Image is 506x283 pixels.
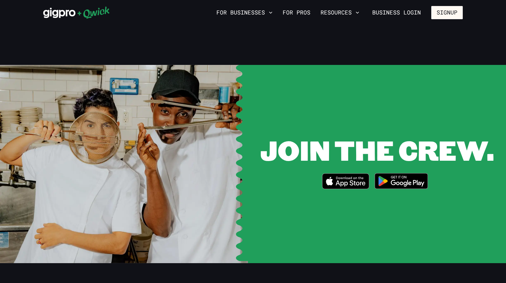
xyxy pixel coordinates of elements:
[214,7,275,18] button: For Businesses
[431,6,463,19] button: Signup
[280,7,313,18] a: For Pros
[367,6,426,19] a: Business Login
[260,132,494,168] span: JOIN THE CREW.
[322,173,369,191] a: Download on the App Store
[318,7,362,18] button: Resources
[371,169,432,193] img: Get it on Google Play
